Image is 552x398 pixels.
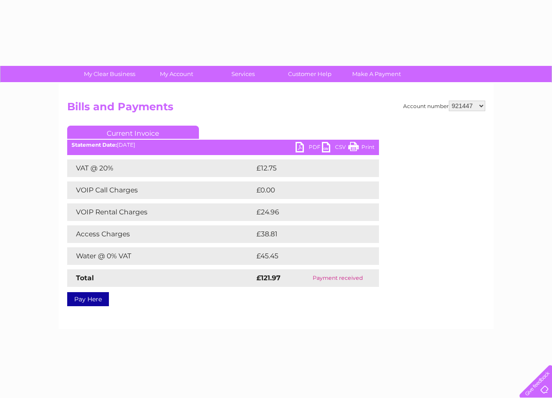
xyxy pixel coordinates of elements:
a: Pay Here [67,292,109,306]
td: Payment received [297,269,379,287]
h2: Bills and Payments [67,101,485,117]
td: VOIP Call Charges [67,181,254,199]
td: VAT @ 20% [67,159,254,177]
a: CSV [322,142,348,155]
a: My Account [140,66,213,82]
a: Print [348,142,375,155]
td: £12.75 [254,159,360,177]
strong: Total [76,274,94,282]
div: Account number [403,101,485,111]
a: Services [207,66,279,82]
a: PDF [296,142,322,155]
td: VOIP Rental Charges [67,203,254,221]
td: Access Charges [67,225,254,243]
td: £0.00 [254,181,359,199]
a: Customer Help [274,66,346,82]
td: £38.81 [254,225,361,243]
a: Make A Payment [340,66,413,82]
td: £24.96 [254,203,362,221]
strong: £121.97 [256,274,281,282]
b: Statement Date: [72,141,117,148]
td: Water @ 0% VAT [67,247,254,265]
td: £45.45 [254,247,361,265]
a: My Clear Business [73,66,146,82]
a: Current Invoice [67,126,199,139]
div: [DATE] [67,142,379,148]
